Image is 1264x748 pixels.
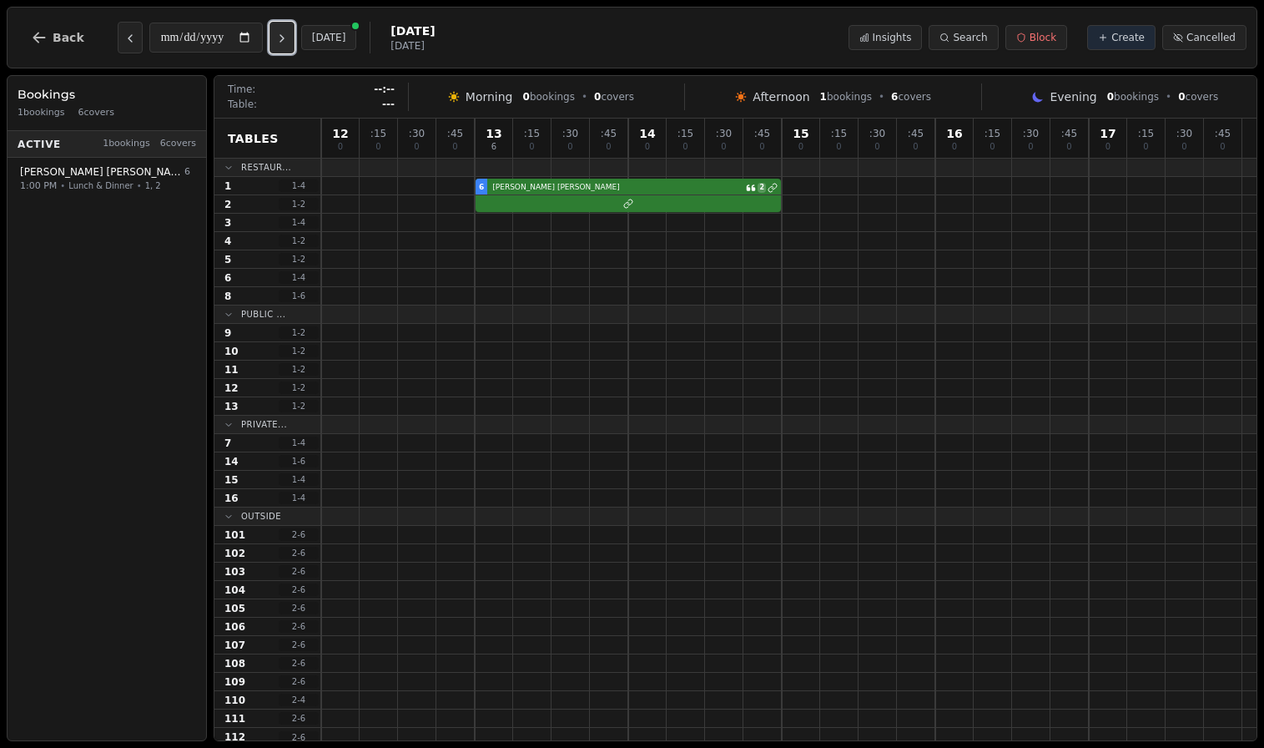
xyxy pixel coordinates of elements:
[946,128,962,139] span: 16
[486,128,501,139] span: 13
[908,129,924,139] span: : 45
[224,363,239,377] span: 11
[224,198,231,211] span: 2
[820,90,872,104] span: bookings
[20,179,57,193] span: 1:00 PM
[582,90,587,104] span: •
[1176,129,1192,139] span: : 30
[682,143,687,151] span: 0
[279,290,319,302] span: 1 - 6
[929,25,998,50] button: Search
[224,565,245,579] span: 103
[793,128,808,139] span: 15
[279,198,319,210] span: 1 - 2
[279,216,319,229] span: 1 - 4
[1105,143,1110,151] span: 0
[1138,129,1154,139] span: : 15
[224,602,245,615] span: 105
[452,143,457,151] span: 0
[279,694,319,706] span: 2 - 4
[18,137,61,150] span: Active
[606,143,611,151] span: 0
[279,565,319,578] span: 2 - 6
[279,547,319,559] span: 2 - 6
[1220,143,1225,151] span: 0
[301,25,357,50] button: [DATE]
[224,271,231,285] span: 6
[1186,31,1236,44] span: Cancelled
[332,128,348,139] span: 12
[1100,128,1115,139] span: 17
[118,22,143,53] button: Previous day
[849,25,923,50] button: Insights
[279,473,319,486] span: 1 - 4
[224,290,231,303] span: 8
[1178,91,1185,103] span: 0
[279,271,319,284] span: 1 - 4
[241,308,285,321] span: Public ...
[390,23,435,39] span: [DATE]
[228,83,255,96] span: Time:
[529,143,534,151] span: 0
[1107,90,1159,104] span: bookings
[820,91,827,103] span: 1
[224,382,239,395] span: 12
[524,129,540,139] span: : 15
[224,657,245,670] span: 108
[1166,90,1171,104] span: •
[224,473,239,487] span: 15
[873,31,912,44] span: Insights
[279,584,319,596] span: 2 - 6
[279,602,319,614] span: 2 - 6
[224,326,231,340] span: 9
[759,143,764,151] span: 0
[370,129,386,139] span: : 15
[985,129,1000,139] span: : 15
[224,216,231,230] span: 3
[241,418,287,431] span: Private...
[645,143,650,151] span: 0
[831,129,847,139] span: : 15
[224,547,245,560] span: 102
[103,137,150,151] span: 1 bookings
[279,712,319,725] span: 2 - 6
[11,159,203,199] button: [PERSON_NAME] [PERSON_NAME]61:00 PM•Lunch & Dinner•1, 2
[1178,90,1218,104] span: covers
[224,400,239,413] span: 13
[279,455,319,467] span: 1 - 6
[913,143,918,151] span: 0
[224,712,245,725] span: 111
[567,143,572,151] span: 0
[224,253,231,266] span: 5
[1030,31,1056,44] span: Block
[414,143,419,151] span: 0
[279,528,319,541] span: 2 - 6
[390,39,435,53] span: [DATE]
[279,657,319,670] span: 2 - 6
[409,129,425,139] span: : 30
[447,129,463,139] span: : 45
[279,363,319,376] span: 1 - 2
[716,129,732,139] span: : 30
[1162,25,1246,50] button: Cancelled
[1050,88,1096,105] span: Evening
[224,437,231,450] span: 7
[18,86,196,103] h3: Bookings
[338,143,343,151] span: 0
[279,179,319,192] span: 1 - 4
[758,183,766,193] span: 2
[160,137,196,151] span: 6 covers
[874,143,879,151] span: 0
[279,620,319,633] span: 2 - 6
[224,675,245,689] span: 109
[489,182,744,194] span: [PERSON_NAME] [PERSON_NAME]
[374,83,395,96] span: --:--
[224,639,245,652] span: 107
[224,620,245,634] span: 106
[1107,91,1114,103] span: 0
[639,128,655,139] span: 14
[1215,129,1231,139] span: : 45
[224,345,239,358] span: 10
[375,143,380,151] span: 0
[279,400,319,412] span: 1 - 2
